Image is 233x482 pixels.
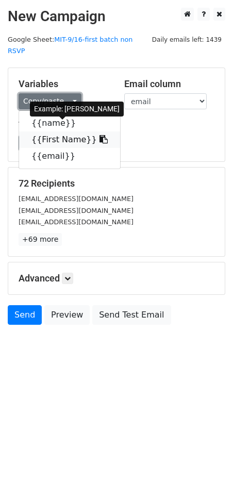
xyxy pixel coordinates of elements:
h5: Variables [19,78,109,90]
a: {{name}} [19,115,120,131]
a: Send [8,305,42,325]
div: Example: [PERSON_NAME] [30,102,124,117]
a: Daily emails left: 1439 [148,36,225,43]
small: [EMAIL_ADDRESS][DOMAIN_NAME] [19,207,134,214]
small: [EMAIL_ADDRESS][DOMAIN_NAME] [19,195,134,203]
h5: 72 Recipients [19,178,214,189]
a: Preview [44,305,90,325]
a: {{email}} [19,148,120,164]
small: Google Sheet: [8,36,132,55]
a: Send Test Email [92,305,171,325]
h2: New Campaign [8,8,225,25]
h5: Advanced [19,273,214,284]
h5: Email column [124,78,214,90]
a: Copy/paste... [19,93,81,109]
iframe: Chat Widget [181,433,233,482]
a: MIT-9/16-first batch non RSVP [8,36,132,55]
a: +69 more [19,233,62,246]
small: [EMAIL_ADDRESS][DOMAIN_NAME] [19,218,134,226]
a: {{First Name}} [19,131,120,148]
span: Daily emails left: 1439 [148,34,225,45]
